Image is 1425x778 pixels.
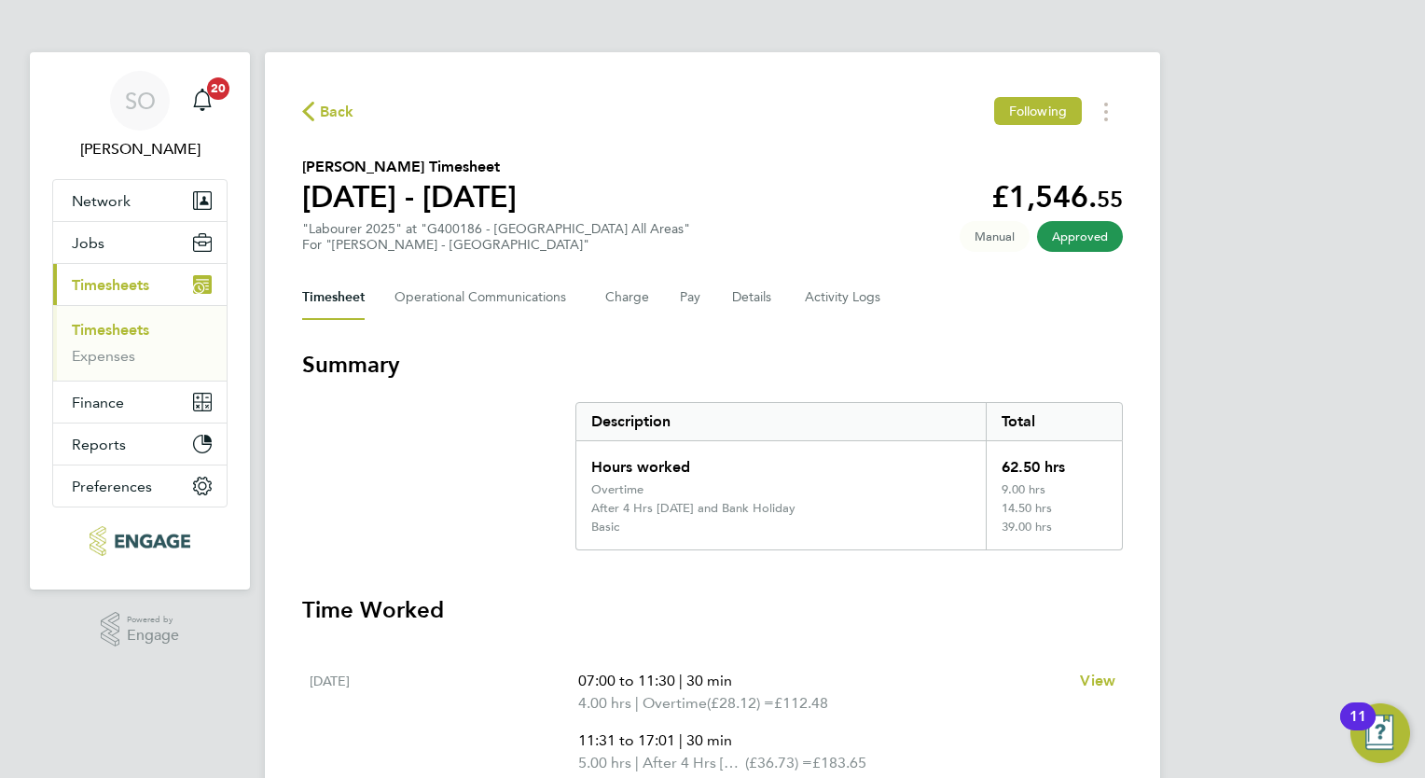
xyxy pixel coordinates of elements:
[591,482,643,497] div: Overtime
[52,526,228,556] a: Go to home page
[90,526,189,556] img: peacerecruitment-logo-retina.png
[986,403,1122,440] div: Total
[1080,672,1115,689] span: View
[986,520,1122,549] div: 39.00 hrs
[53,180,227,221] button: Network
[72,234,104,252] span: Jobs
[53,305,227,381] div: Timesheets
[774,694,828,712] span: £112.48
[745,754,812,771] span: (£36.73) =
[578,694,631,712] span: 4.00 hrs
[1349,716,1366,741] div: 11
[576,403,986,440] div: Description
[578,672,675,689] span: 07:00 to 11:30
[127,612,179,628] span: Powered by
[127,628,179,644] span: Engage
[302,275,365,320] button: Timesheet
[605,275,650,320] button: Charge
[707,694,774,712] span: (£28.12) =
[805,275,883,320] button: Activity Logs
[53,424,227,465] button: Reports
[53,465,227,507] button: Preferences
[394,275,575,320] button: Operational Communications
[1009,103,1067,119] span: Following
[591,520,619,535] div: Basic
[680,275,702,320] button: Pay
[732,275,775,320] button: Details
[302,237,690,253] div: For "[PERSON_NAME] - [GEOGRAPHIC_DATA]"
[72,478,152,495] span: Preferences
[30,52,250,590] nav: Main navigation
[686,731,732,749] span: 30 min
[53,264,227,305] button: Timesheets
[578,754,631,771] span: 5.00 hrs
[302,178,517,215] h1: [DATE] - [DATE]
[53,382,227,423] button: Finance
[302,100,354,123] button: Back
[686,672,732,689] span: 30 min
[576,441,986,482] div: Hours worked
[578,731,675,749] span: 11:31 to 17:01
[52,138,228,160] span: Scott O'Malley
[320,101,354,123] span: Back
[1037,221,1123,252] span: This timesheet has been approved.
[101,612,180,647] a: Powered byEngage
[207,77,229,100] span: 20
[302,595,1123,625] h3: Time Worked
[302,350,1123,380] h3: Summary
[72,192,131,210] span: Network
[72,436,126,453] span: Reports
[1089,97,1123,126] button: Timesheets Menu
[1080,670,1115,692] a: View
[812,754,866,771] span: £183.65
[302,156,517,178] h2: [PERSON_NAME] Timesheet
[72,321,149,339] a: Timesheets
[72,347,135,365] a: Expenses
[991,179,1123,215] app-decimal: £1,546.
[643,692,707,715] span: Overtime
[986,441,1122,482] div: 62.50 hrs
[125,89,156,113] span: SO
[635,754,639,771] span: |
[1097,186,1123,213] span: 55
[52,71,228,160] a: SO[PERSON_NAME]
[591,501,796,516] div: After 4 Hrs [DATE] and Bank Holiday
[635,694,639,712] span: |
[575,402,1123,550] div: Summary
[72,276,149,294] span: Timesheets
[302,221,690,253] div: "Labourer 2025" at "G400186 - [GEOGRAPHIC_DATA] All Areas"
[986,501,1122,520] div: 14.50 hrs
[679,731,683,749] span: |
[643,752,745,774] span: After 4 Hrs [DATE] and Bank Holiday
[53,222,227,263] button: Jobs
[1350,703,1410,763] button: Open Resource Center, 11 new notifications
[310,670,578,774] div: [DATE]
[960,221,1030,252] span: This timesheet was manually created.
[994,97,1082,125] button: Following
[72,394,124,411] span: Finance
[184,71,221,131] a: 20
[986,482,1122,501] div: 9.00 hrs
[679,672,683,689] span: |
